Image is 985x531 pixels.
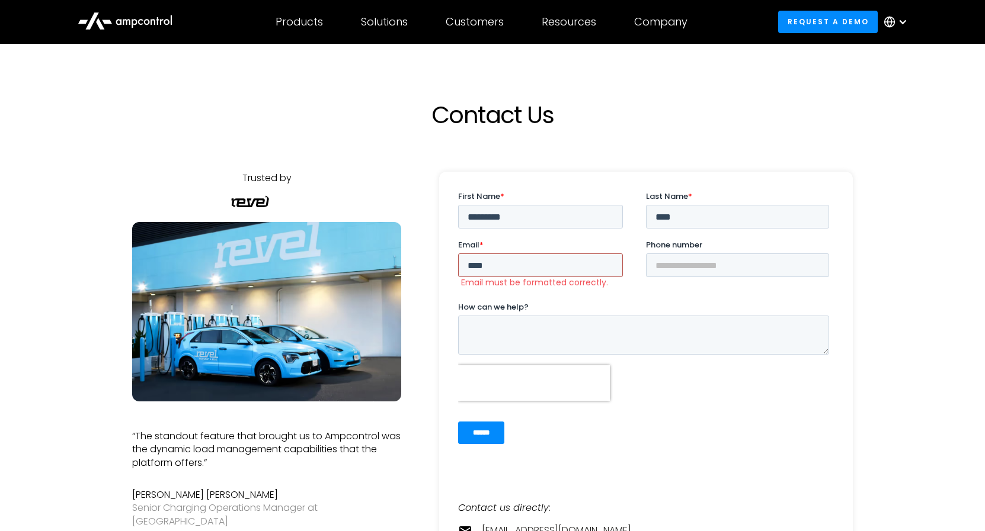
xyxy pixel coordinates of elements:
iframe: Form 0 [458,191,834,454]
div: Customers [446,15,504,28]
div: Resources [542,15,596,28]
a: Request a demo [778,11,878,33]
div: Products [276,15,323,28]
div: Company [634,15,687,28]
div: Contact us directly: [458,501,834,514]
div: Solutions [361,15,408,28]
h1: Contact Us [232,101,753,129]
